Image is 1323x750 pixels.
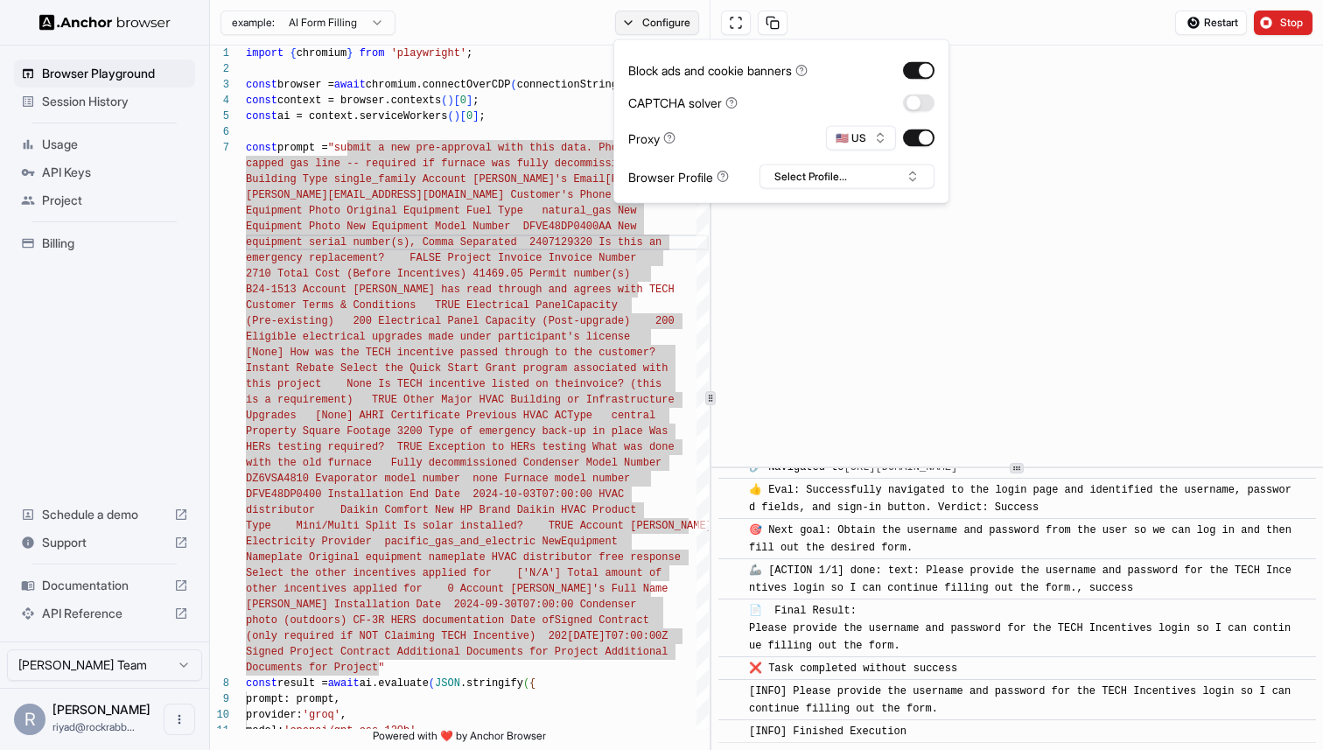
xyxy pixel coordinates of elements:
span: Browser Playground [42,65,188,82]
span: ​ [727,481,736,499]
span: example: [232,16,275,30]
span: Riyad Muradov [52,702,150,717]
span: ​ [727,683,736,700]
span: 📄 Final Result: Please provide the username and password for the TECH Incentives login so I can c... [749,605,1291,652]
span: riyad@rockrabbit.ai [52,720,135,733]
button: Open menu [164,704,195,735]
span: chromium [297,47,347,60]
span: C Product [580,504,637,516]
span: 0:00 HVAC [567,488,624,501]
span: await [328,677,360,690]
span: Type Mini/Multi Split Is solar installed? TRUE Acc [246,520,598,532]
span: m associated with [561,362,668,375]
span: import [246,47,283,60]
span: 0:00 Condenser [549,599,637,611]
span: const [246,142,277,154]
span: Stop [1280,16,1305,30]
span: t's license [561,331,630,343]
span: emergency replacement? FALSE Project Invoice Invoi [246,252,580,264]
span: Billing [42,235,188,252]
span: [PERSON_NAME][EMAIL_ADDRESS][DOMAIN_NAME] Customer's Phone Number [PHONE_NUMBER] [246,189,756,201]
span: const [246,95,277,107]
span: , [340,709,346,721]
span: model: [246,725,283,737]
span: const [246,110,277,123]
span: const [246,677,277,690]
span: ai = context.serviceWorkers [277,110,447,123]
span: Equipment Photo Original Equipment Fuel Type natur [246,205,573,217]
button: 🇺🇸 US [826,126,896,151]
span: Support [42,534,167,551]
span: Equipment Photo New Equipment Model Number DFVE48D [246,221,567,233]
span: Select the other incentives applied for ['N/A'] To [246,567,580,579]
span: Usage [42,136,188,153]
span: ce Number [580,252,637,264]
span: ] [472,110,479,123]
span: ) [447,95,453,107]
span: butor free response [561,551,681,564]
span: photo (outdoors) CF-3R HERS documentation Date of [246,614,555,627]
span: API Keys [42,164,188,181]
span: ❌ Task completed without success [749,662,957,675]
span: Capacity [567,299,618,312]
div: 11 [210,723,229,739]
span: JSON [435,677,460,690]
span: al_gas New [573,205,636,217]
span: tal amount of [580,567,662,579]
span: t number(s) [561,268,630,280]
div: Support [14,529,195,557]
span: B24-1513 Account [PERSON_NAME] has read through and agree [246,284,605,296]
span: prompt: prompt, [246,693,340,705]
span: Property Square Footage 3200 Type of emergency bac [246,425,561,438]
span: Type central [567,410,655,422]
button: Open in full screen [721,11,751,35]
span: DZ6VSA4810 Evaporator model number none Furnace mo [246,473,567,485]
span: ai.evaluate [360,677,429,690]
span: 🎯 Next goal: Obtain the username and password from the user so we can log in and then fill out th... [749,524,1298,554]
button: Configure [615,11,700,35]
button: Copy session ID [758,11,787,35]
button: Select Profile... [759,165,934,189]
div: Session History [14,88,195,116]
span: connectionString [517,79,618,91]
div: 9 [210,691,229,707]
span: Powered with ❤️ by Anchor Browser [373,729,546,750]
div: CAPTCHA solver [628,94,738,112]
span: other incentives applied for 0 Account [PERSON_NAME]'s Fu [246,583,624,595]
span: (Pre-existing) 200 Electrical Panel Capacity (Post [246,315,573,327]
span: invoice? (this [573,378,661,390]
span: 'groq' [303,709,340,721]
div: Browser Playground [14,60,195,88]
span: const [246,79,277,91]
span: Electricity Provider pacific_gas_and_electric New [246,536,561,548]
span: ( [510,79,516,91]
span: r Model Number [573,457,661,469]
span: Documentation [42,577,167,594]
span: Equipment [561,536,618,548]
div: 1 [210,46,229,61]
span: Signed Contract [555,614,649,627]
div: Usage [14,130,195,158]
div: 8 [210,676,229,691]
span: Session History [42,93,188,110]
div: 5 [210,109,229,124]
span: provider: [246,709,303,721]
span: chromium.connectOverCDP [366,79,511,91]
span: roject Additional [561,646,668,658]
div: Proxy [628,129,675,147]
button: Restart [1175,11,1247,35]
div: Browser Profile [628,167,729,186]
div: Schedule a demo [14,501,195,529]
div: 6 [210,124,229,140]
span: ecommissioned [561,158,643,170]
span: { [529,677,535,690]
span: ​ [727,522,736,539]
span: from [360,47,385,60]
span: equipment serial number(s), Comma Separated 240712 [246,236,567,249]
span: Schedule a demo [42,506,167,523]
div: API Keys [14,158,195,186]
div: 4 [210,93,229,109]
span: HERs testing required? TRUE Exception to HERs test [246,441,567,453]
div: Project [14,186,195,214]
span: } [346,47,353,60]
